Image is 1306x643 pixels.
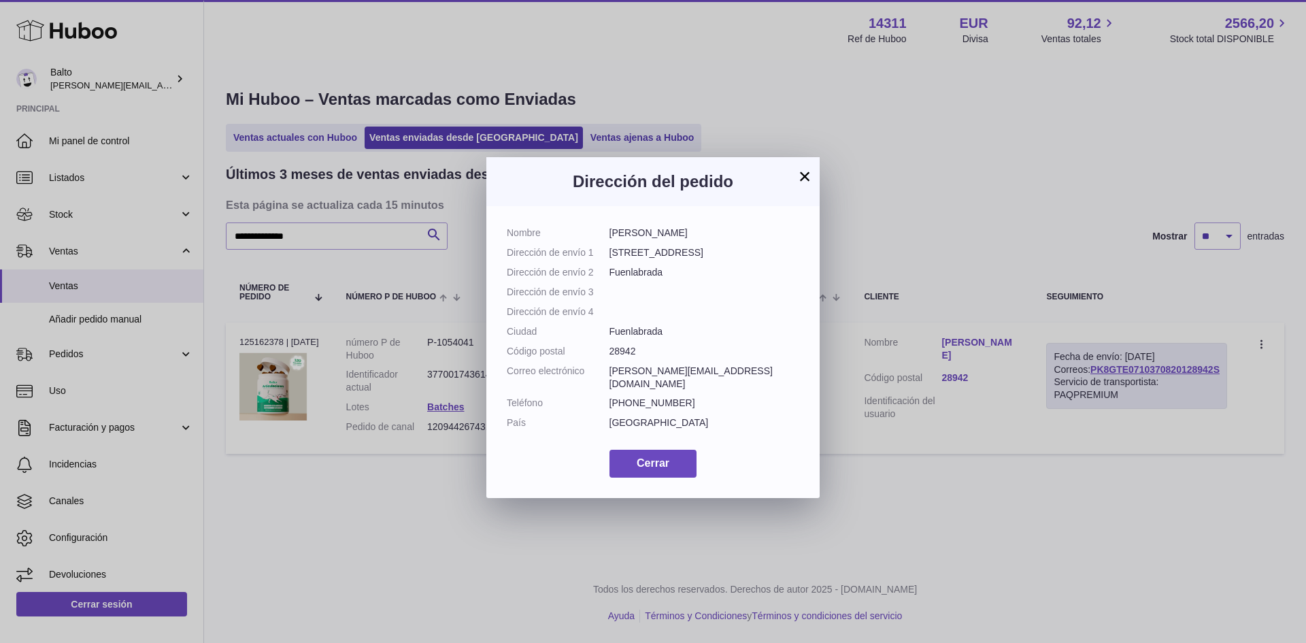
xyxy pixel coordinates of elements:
[507,345,609,358] dt: Código postal
[609,416,800,429] dd: [GEOGRAPHIC_DATA]
[507,365,609,391] dt: Correo electrónico
[507,325,609,338] dt: Ciudad
[507,286,609,299] dt: Dirección de envío 3
[637,457,669,469] span: Cerrar
[609,397,800,410] dd: [PHONE_NUMBER]
[507,416,609,429] dt: País
[507,171,799,193] h3: Dirección del pedido
[797,168,813,184] button: ×
[609,325,800,338] dd: Fuenlabrada
[609,345,800,358] dd: 28942
[507,306,609,318] dt: Dirección de envío 4
[609,365,800,391] dd: [PERSON_NAME][EMAIL_ADDRESS][DOMAIN_NAME]
[609,450,697,478] button: Cerrar
[507,227,609,240] dt: Nombre
[507,246,609,259] dt: Dirección de envío 1
[609,246,800,259] dd: [STREET_ADDRESS]
[609,266,800,279] dd: Fuenlabrada
[507,266,609,279] dt: Dirección de envío 2
[507,397,609,410] dt: Teléfono
[609,227,800,240] dd: [PERSON_NAME]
